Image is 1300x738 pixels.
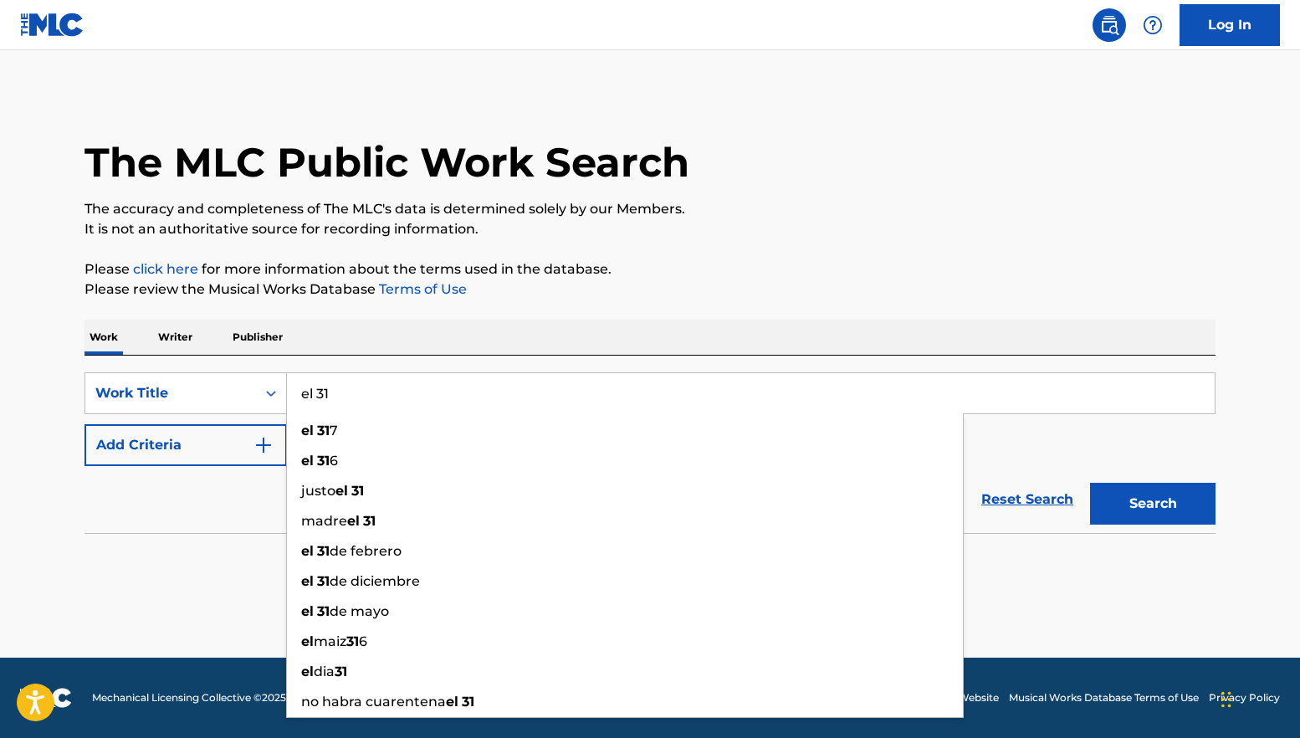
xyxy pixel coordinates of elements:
[359,633,367,649] span: 6
[1143,15,1163,35] img: help
[376,281,467,297] a: Terms of Use
[84,424,287,466] button: Add Criteria
[133,261,198,277] a: click here
[84,199,1216,219] p: The accuracy and completeness of The MLC's data is determined solely by our Members.
[1216,658,1300,738] iframe: Chat Widget
[317,543,330,559] strong: 31
[1136,8,1169,42] div: Help
[95,383,246,403] div: Work Title
[301,483,335,499] span: justo
[301,573,314,589] strong: el
[317,573,330,589] strong: 31
[301,453,314,469] strong: el
[351,483,364,499] strong: 31
[1099,15,1119,35] img: search
[84,137,689,187] h1: The MLC Public Work Search
[301,423,314,438] strong: el
[330,453,338,469] span: 6
[228,320,288,355] p: Publisher
[84,320,123,355] p: Work
[347,513,360,529] strong: el
[92,690,286,705] span: Mechanical Licensing Collective © 2025
[317,453,330,469] strong: 31
[1009,690,1199,705] a: Musical Works Database Terms of Use
[301,603,314,619] strong: el
[84,259,1216,279] p: Please for more information about the terms used in the database.
[462,694,474,710] strong: 31
[253,435,274,455] img: 9d2ae6d4665cec9f34b9.svg
[346,633,359,649] strong: 31
[20,688,72,708] img: logo
[1209,690,1280,705] a: Privacy Policy
[301,513,347,529] span: madre
[335,483,348,499] strong: el
[446,694,458,710] strong: el
[317,423,330,438] strong: 31
[973,481,1082,518] a: Reset Search
[314,664,335,679] span: dia
[20,13,84,37] img: MLC Logo
[84,279,1216,300] p: Please review the Musical Works Database
[1090,483,1216,525] button: Search
[153,320,197,355] p: Writer
[1221,674,1231,725] div: Drag
[330,603,389,619] span: de mayo
[1180,4,1280,46] a: Log In
[330,543,402,559] span: de febrero
[363,513,376,529] strong: 31
[301,543,314,559] strong: el
[330,573,420,589] span: de diciembre
[84,219,1216,239] p: It is not an authoritative source for recording information.
[314,633,346,649] span: maiz
[335,664,347,679] strong: 31
[330,423,338,438] span: 7
[317,603,330,619] strong: 31
[1093,8,1126,42] a: Public Search
[301,694,446,710] span: no habra cuarentena
[84,372,1216,533] form: Search Form
[301,664,314,679] strong: el
[301,633,314,649] strong: el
